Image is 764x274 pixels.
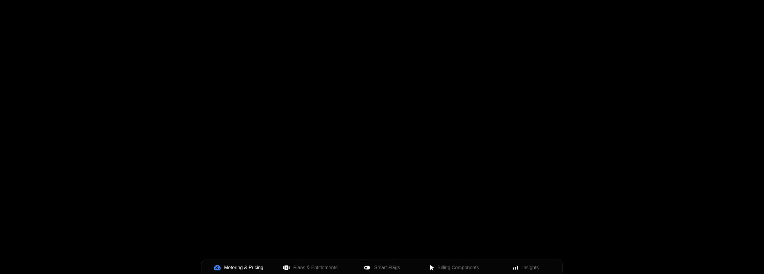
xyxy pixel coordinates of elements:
[224,264,264,271] span: Metering & Pricing
[522,264,539,271] span: Insights
[437,264,479,271] span: Billing Components
[293,264,338,271] span: Plans & Entitlements
[374,264,400,271] span: Smart Flags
